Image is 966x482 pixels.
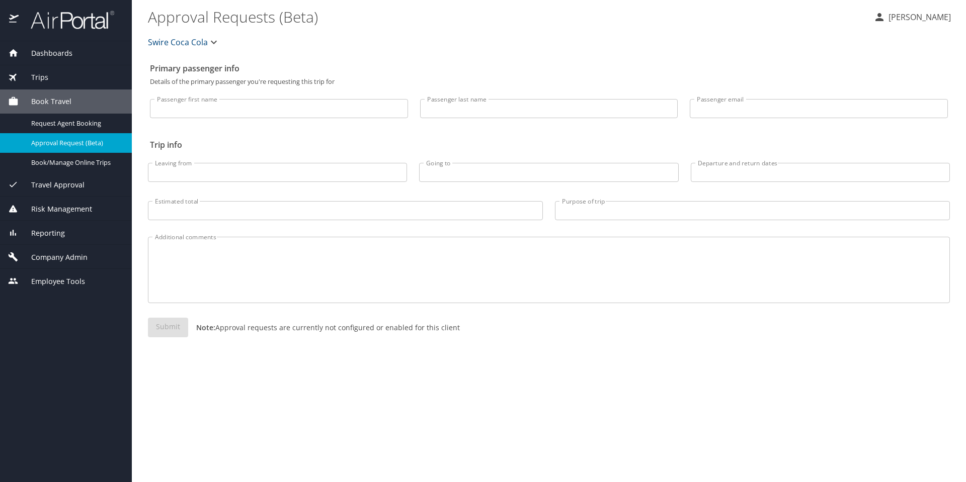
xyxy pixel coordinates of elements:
[150,60,948,76] h2: Primary passenger info
[150,137,948,153] h2: Trip info
[148,1,865,32] h1: Approval Requests (Beta)
[31,158,120,167] span: Book/Manage Online Trips
[19,252,88,263] span: Company Admin
[869,8,955,26] button: [PERSON_NAME]
[19,72,48,83] span: Trips
[196,323,215,332] strong: Note:
[19,179,85,190] span: Travel Approval
[31,138,120,148] span: Approval Request (Beta)
[31,119,120,128] span: Request Agent Booking
[19,204,92,215] span: Risk Management
[19,228,65,239] span: Reporting
[148,35,208,49] span: Swire Coca Cola
[9,10,20,30] img: icon-airportal.png
[19,96,71,107] span: Book Travel
[19,276,85,287] span: Employee Tools
[19,48,72,59] span: Dashboards
[20,10,114,30] img: airportal-logo.png
[188,322,460,333] p: Approval requests are currently not configured or enabled for this client
[144,32,224,52] button: Swire Coca Cola
[150,78,948,85] p: Details of the primary passenger you're requesting this trip for
[886,11,951,23] p: [PERSON_NAME]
